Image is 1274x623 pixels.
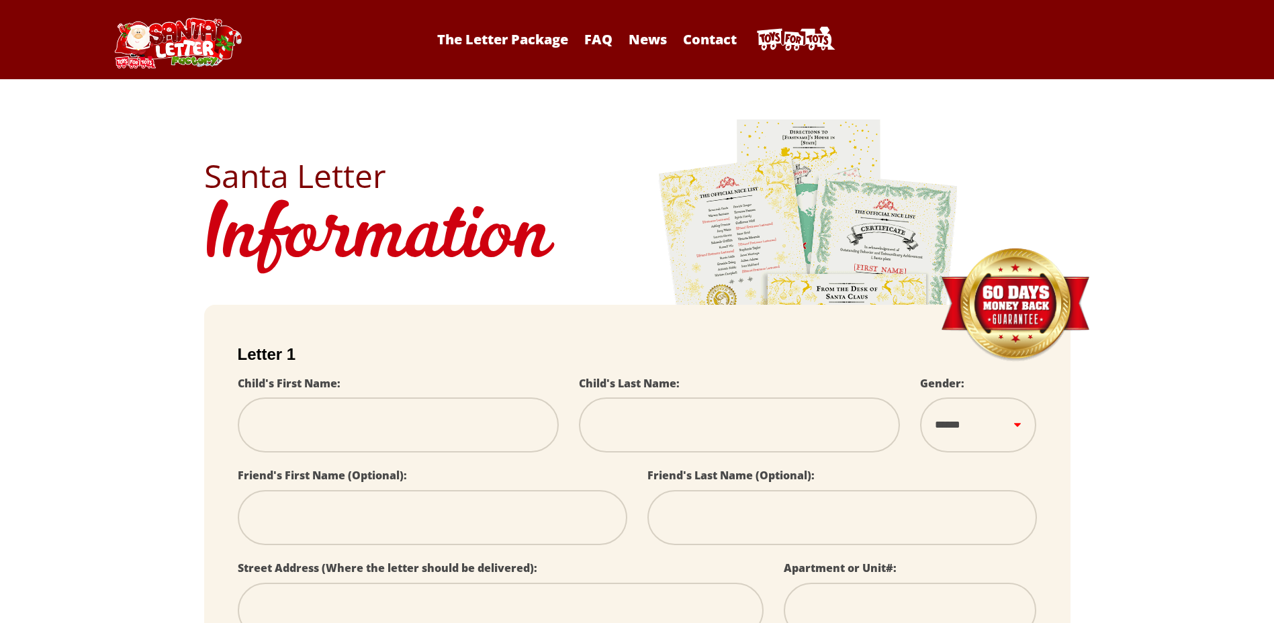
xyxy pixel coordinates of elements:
[940,248,1091,363] img: Money Back Guarantee
[676,30,743,48] a: Contact
[238,468,407,483] label: Friend's First Name (Optional):
[204,192,1071,285] h1: Information
[430,30,575,48] a: The Letter Package
[579,376,680,391] label: Child's Last Name:
[238,561,537,575] label: Street Address (Where the letter should be delivered):
[110,17,244,68] img: Santa Letter Logo
[622,30,674,48] a: News
[784,561,897,575] label: Apartment or Unit#:
[238,345,1037,364] h2: Letter 1
[578,30,619,48] a: FAQ
[920,376,964,391] label: Gender:
[204,160,1071,192] h2: Santa Letter
[647,468,815,483] label: Friend's Last Name (Optional):
[657,117,960,493] img: letters.png
[238,376,340,391] label: Child's First Name:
